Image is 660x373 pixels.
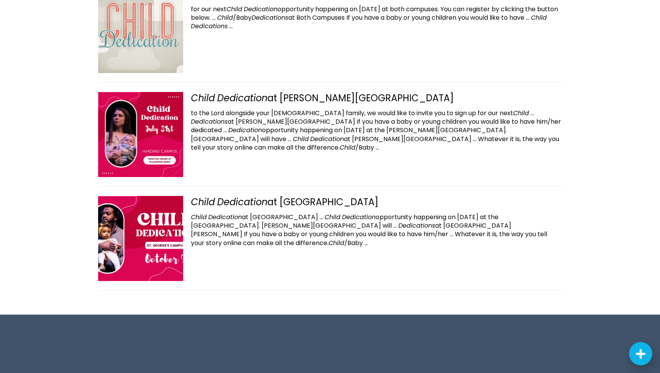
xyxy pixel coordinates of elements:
[98,196,562,208] div: at [GEOGRAPHIC_DATA]
[252,13,288,22] em: Dedications
[229,22,233,31] span: …
[393,221,397,230] span: …
[191,126,507,143] span: opportunity happening on [DATE] at the [PERSON_NAME][GEOGRAPHIC_DATA]. [GEOGRAPHIC_DATA] will have
[191,196,215,208] em: Child
[244,5,277,14] em: Dedication
[376,143,379,152] span: …
[473,135,476,143] span: …
[191,117,228,126] em: Dedications
[191,109,529,118] span: to the Lord alongside your [DEMOGRAPHIC_DATA] family, we would like to invite you to sign up for ...
[325,213,340,221] em: Child
[228,126,262,135] em: Dedication
[191,117,561,135] span: at [PERSON_NAME][GEOGRAPHIC_DATA] If you have a baby or young children you would like to have him...
[398,221,435,230] em: Dedications
[364,238,368,247] span: …
[531,13,547,22] em: Child
[226,5,242,14] em: Child
[217,13,233,22] em: Child
[191,92,215,104] em: Child
[191,5,558,22] span: for our next opportunity happening on [DATE] at both campuses. You can register by clicking the b...
[217,92,267,104] em: Dedication
[223,126,227,135] span: …
[450,230,453,238] span: …
[526,13,529,22] span: …
[293,135,471,143] span: at [PERSON_NAME][GEOGRAPHIC_DATA]
[191,213,207,221] em: Child
[293,135,309,143] em: Child
[340,143,356,152] em: Child
[531,109,534,118] span: …
[98,92,562,104] div: at [PERSON_NAME][GEOGRAPHIC_DATA]
[191,22,228,31] em: Dedications
[208,213,242,221] em: Dedication
[98,186,562,290] div: Child Dedicationat [GEOGRAPHIC_DATA] Child Dedicationat [GEOGRAPHIC_DATA] … Child Dedicationoppor...
[191,213,318,221] span: at [GEOGRAPHIC_DATA]
[191,221,511,238] span: at [GEOGRAPHIC_DATA][PERSON_NAME] If you have a baby or young children you would like to have him...
[98,82,562,186] div: Child Dedicationat [PERSON_NAME][GEOGRAPHIC_DATA] to the Lord alongside your [DEMOGRAPHIC_DATA] f...
[191,213,498,230] span: opportunity happening on [DATE] at the [GEOGRAPHIC_DATA]. [PERSON_NAME][GEOGRAPHIC_DATA] will
[310,135,344,143] em: Dedication
[217,196,267,208] em: Dedication
[328,238,344,247] em: Child
[288,135,291,143] span: …
[191,135,559,152] span: Whatever it is, the way you tell your story online can make all the difference. /Baby
[212,13,216,22] span: …
[191,230,547,247] span: Whatever it is, the way you tell your story online can make all the difference. /Baby
[217,13,524,22] span: /Baby at Both Campuses If you have a baby or young children you would like to have
[320,213,323,221] span: …
[342,213,376,221] em: Dedication
[513,109,529,118] em: Child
